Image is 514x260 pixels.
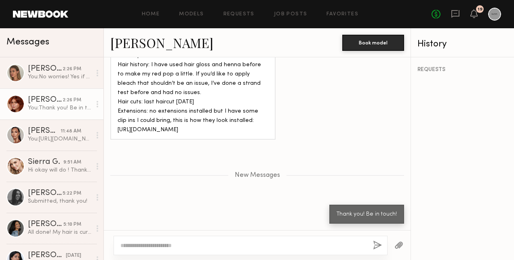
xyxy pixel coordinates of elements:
div: All done! My hair is curlier than the current shots i just took. [28,229,91,236]
div: [DATE] [66,252,81,260]
a: Home [142,12,160,17]
a: [PERSON_NAME] [110,34,213,51]
div: 11:48 AM [61,128,81,135]
div: 2:26 PM [63,65,81,73]
a: Models [179,12,204,17]
div: 5:10 PM [63,221,81,229]
div: Submitted, thank you! [28,197,91,205]
div: REQUESTS [417,67,508,73]
a: Requests [223,12,255,17]
div: You: No worries! Yes if you can send images through the link that would be fantastic! [28,73,91,81]
a: Book model [342,39,404,46]
a: Job Posts [274,12,308,17]
div: [PERSON_NAME] [28,65,63,73]
div: Hi okay will do ! Thank you [28,166,91,174]
div: [PERSON_NAME] [28,127,61,135]
div: You: [URL][DOMAIN_NAME] [28,135,91,143]
span: Messages [6,38,49,47]
div: [PERSON_NAME] [28,96,63,104]
div: [PERSON_NAME] [28,189,63,197]
div: 2:26 PM [63,96,81,104]
div: 19 [478,7,482,12]
button: Book model [342,35,404,51]
div: 5:22 PM [63,190,81,197]
div: [PERSON_NAME] [28,220,63,229]
div: Thank you! Be in touch! [337,210,397,219]
span: New Messages [235,172,280,179]
div: 9:51 AM [63,159,81,166]
a: Favorites [327,12,358,17]
div: You: Thank you! Be in touch! [28,104,91,112]
div: History [417,40,508,49]
div: [PERSON_NAME] [28,252,66,260]
div: Sierra G. [28,158,63,166]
